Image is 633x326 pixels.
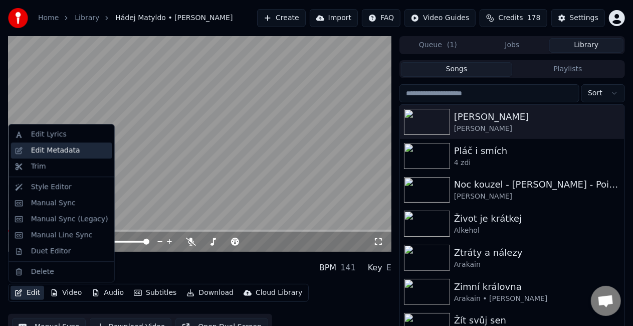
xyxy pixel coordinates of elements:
a: Otevřený chat [591,286,621,316]
div: Style Editor [31,182,72,192]
button: FAQ [362,9,400,27]
div: Edit Lyrics [31,129,67,139]
button: Jobs [475,38,549,53]
div: Manual Sync (Legacy) [31,214,108,224]
button: Library [549,38,623,53]
span: Hádej Matyldo • [PERSON_NAME] [115,13,233,23]
div: Manual Line Sync [31,230,93,240]
span: ( 1 ) [447,40,457,50]
button: Video Guides [404,9,476,27]
div: Noc kouzel - [PERSON_NAME] - Poison [454,178,620,192]
div: Trim [31,161,46,172]
nav: breadcrumb [38,13,233,23]
div: Delete [31,267,54,277]
button: Settings [551,9,605,27]
div: [PERSON_NAME] [454,192,620,202]
button: Video [46,286,86,300]
div: Arakain [454,260,620,270]
button: Import [310,9,358,27]
button: Subtitles [130,286,180,300]
div: E [386,262,391,274]
a: Home [38,13,59,23]
div: Ztráty a nálezy [454,246,620,260]
div: Settings [570,13,598,23]
div: 141 [340,262,356,274]
button: Download [182,286,238,300]
div: Pláč i smích [454,144,620,158]
div: [PERSON_NAME] [454,110,620,124]
a: Library [75,13,99,23]
img: youka [8,8,28,28]
span: Credits [498,13,523,23]
button: Create [257,9,306,27]
div: Edit Metadata [31,145,80,155]
div: Život je krátkej [454,212,620,226]
div: Zimní královna [454,280,620,294]
button: Credits178 [480,9,547,27]
button: Edit [11,286,44,300]
div: [PERSON_NAME] [454,124,620,134]
div: Cloud Library [256,288,302,298]
div: Arakain • [PERSON_NAME] [454,294,620,304]
div: Key [368,262,382,274]
button: Songs [401,62,512,77]
button: Audio [88,286,128,300]
span: 178 [527,13,541,23]
span: Sort [588,88,602,98]
button: Playlists [512,62,623,77]
div: Alkehol [454,226,620,236]
div: 4 zdi [454,158,620,168]
button: Queue [401,38,475,53]
div: Duet Editor [31,246,71,256]
div: Manual Sync [31,198,76,208]
div: BPM [319,262,336,274]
